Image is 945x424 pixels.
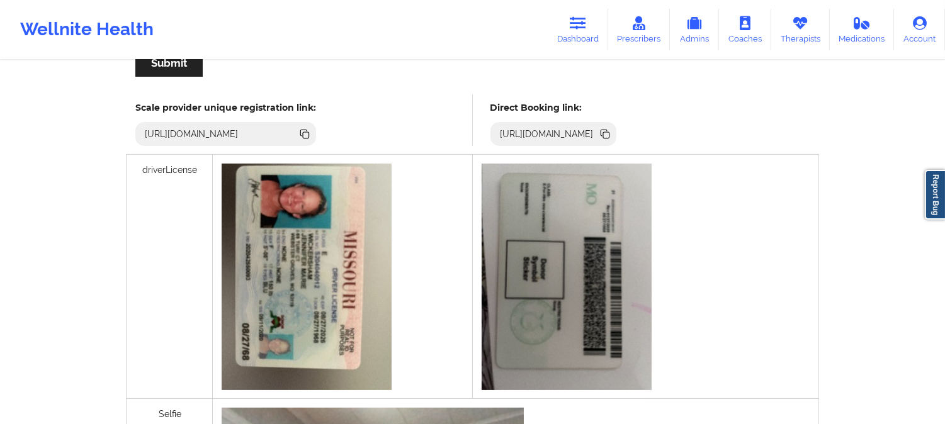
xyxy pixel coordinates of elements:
[135,102,316,113] h5: Scale provider unique registration link:
[127,155,213,399] div: driverLicense
[490,102,617,113] h5: Direct Booking link:
[830,9,895,50] a: Medications
[719,9,771,50] a: Coaches
[222,164,392,390] img: 1bb0fb0b-466a-4c60-9e88-e10d031ee8b3_37742be5-2519-4e09-bfa5-7363c68ae8a4Jenn_Front_Drver_License...
[771,9,830,50] a: Therapists
[670,9,719,50] a: Admins
[925,170,945,220] a: Report Bug
[608,9,671,50] a: Prescribers
[482,164,652,390] img: d5381d1d-51bb-4cf4-ab73-0d95f0b27a47_31bd977d-d1b0-4014-8c4c-b7a891e4ed4bJenn_Back_of_Driver_Lice...
[548,9,608,50] a: Dashboard
[894,9,945,50] a: Account
[135,50,203,77] button: Submit
[140,128,244,140] div: [URL][DOMAIN_NAME]
[495,128,599,140] div: [URL][DOMAIN_NAME]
